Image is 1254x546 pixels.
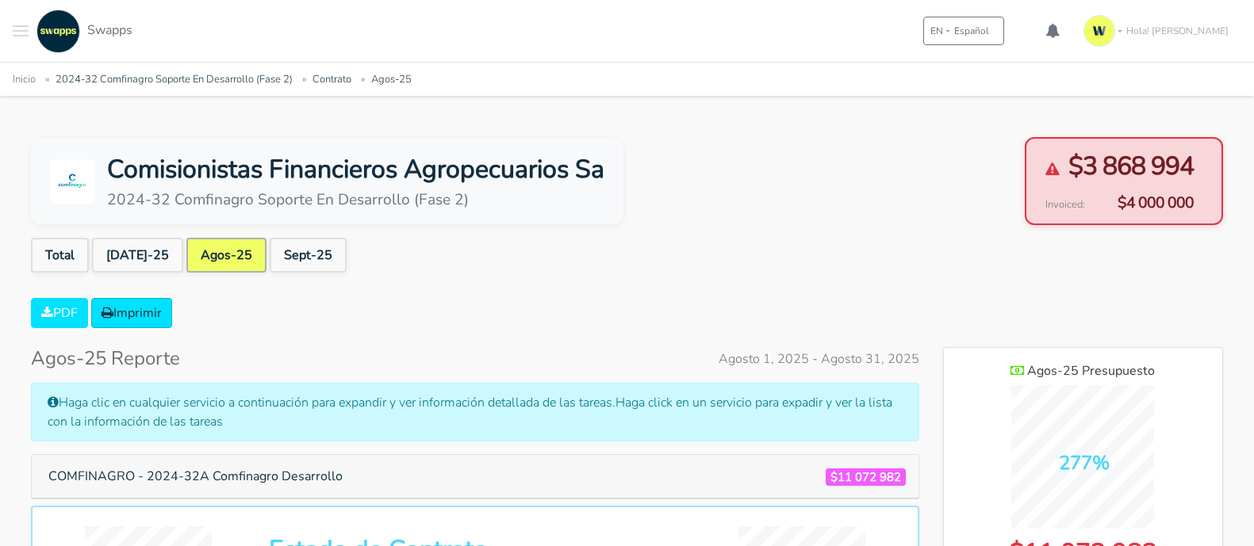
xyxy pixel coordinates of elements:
[107,189,604,212] div: 2024-32 Comfinagro Soporte En Desarrollo (Fase 2)
[1068,147,1194,185] span: $3 868 994
[13,10,29,53] button: Toggle navigation menu
[87,21,132,39] span: Swapps
[13,72,36,86] a: Inicio
[31,238,89,273] a: Total
[33,10,132,53] a: Swapps
[1045,197,1085,212] span: Invoiced:
[1126,24,1229,38] span: Hola! [PERSON_NAME]
[826,468,906,487] span: $11 072 982
[1083,15,1115,47] img: isotipo-3-3e143c57.png
[1027,362,1155,380] span: Agos-25 Presupuesto
[186,238,267,273] a: Agos-25
[50,159,94,204] img: Comisionistas Financieros Agropecuarios Sa
[107,151,604,189] div: Comisionistas Financieros Agropecuarios Sa
[31,347,180,370] h4: Agos-25 Reporte
[91,298,172,328] a: Imprimir
[36,10,80,53] img: swapps-linkedin-v2.jpg
[371,72,412,86] a: Agos-25
[923,17,1004,45] button: ENEspañol
[1077,9,1241,53] a: Hola! [PERSON_NAME]
[38,461,353,491] button: COMFINAGRO - 2024-32A Comfinagro Desarrollo
[56,72,293,86] a: 2024-32 Comfinagro Soporte En Desarrollo (Fase 2)
[719,349,919,368] span: Agosto 1, 2025 - Agosto 31, 2025
[1094,192,1194,215] span: $4 000 000
[954,24,989,38] span: Español
[31,383,919,441] div: Haga clic en cualquier servicio a continuación para expandir y ver información detallada de las t...
[270,238,347,273] a: Sept-25
[92,238,183,273] a: [DATE]-25
[31,298,88,328] a: PDF
[313,72,351,86] a: Contrato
